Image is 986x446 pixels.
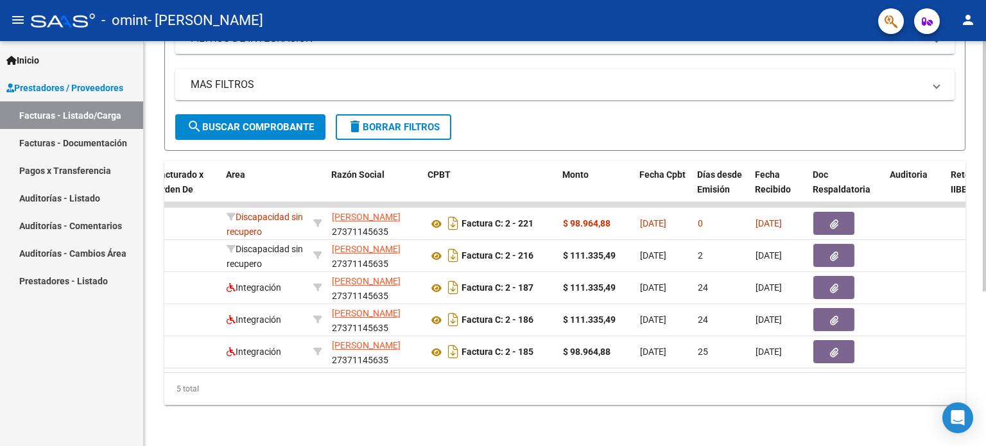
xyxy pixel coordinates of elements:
[332,212,401,222] span: [PERSON_NAME]
[150,161,221,218] datatable-header-cell: Facturado x Orden De
[639,169,686,180] span: Fecha Cpbt
[634,161,692,218] datatable-header-cell: Fecha Cpbt
[332,308,401,318] span: [PERSON_NAME]
[445,277,462,298] i: Descargar documento
[756,218,782,228] span: [DATE]
[332,276,401,286] span: [PERSON_NAME]
[332,210,418,237] div: 27371145635
[227,212,303,237] span: Discapacidad sin recupero
[697,169,742,194] span: Días desde Emisión
[336,114,451,140] button: Borrar Filtros
[640,282,666,293] span: [DATE]
[221,161,307,218] datatable-header-cell: Area
[347,119,363,134] mat-icon: delete
[10,12,26,28] mat-icon: menu
[885,161,946,218] datatable-header-cell: Auditoria
[445,309,462,330] i: Descargar documento
[332,306,418,333] div: 27371145635
[698,282,708,293] span: 24
[175,114,325,140] button: Buscar Comprobante
[445,245,462,266] i: Descargar documento
[445,213,462,234] i: Descargar documento
[756,282,782,293] span: [DATE]
[698,314,708,325] span: 24
[942,402,973,433] div: Open Intercom Messenger
[462,315,533,325] strong: Factura C: 2 - 186
[640,218,666,228] span: [DATE]
[808,161,885,218] datatable-header-cell: Doc Respaldatoria
[756,314,782,325] span: [DATE]
[227,244,303,269] span: Discapacidad sin recupero
[755,169,791,194] span: Fecha Recibido
[563,218,610,228] strong: $ 98.964,88
[692,161,750,218] datatable-header-cell: Días desde Emisión
[227,347,281,357] span: Integración
[563,282,616,293] strong: $ 111.335,49
[175,69,955,100] mat-expansion-panel-header: MAS FILTROS
[960,12,976,28] mat-icon: person
[422,161,557,218] datatable-header-cell: CPBT
[164,373,965,405] div: 5 total
[462,347,533,357] strong: Factura C: 2 - 185
[187,119,202,134] mat-icon: search
[332,338,418,365] div: 27371145635
[187,121,314,133] span: Buscar Comprobante
[347,121,440,133] span: Borrar Filtros
[698,218,703,228] span: 0
[6,81,123,95] span: Prestadores / Proveedores
[331,169,385,180] span: Razón Social
[226,169,245,180] span: Area
[462,219,533,229] strong: Factura C: 2 - 221
[890,169,928,180] span: Auditoria
[557,161,634,218] datatable-header-cell: Monto
[148,6,263,35] span: - [PERSON_NAME]
[462,251,533,261] strong: Factura C: 2 - 216
[155,169,203,194] span: Facturado x Orden De
[698,250,703,261] span: 2
[227,282,281,293] span: Integración
[332,242,418,269] div: 27371145635
[640,314,666,325] span: [DATE]
[326,161,422,218] datatable-header-cell: Razón Social
[563,314,616,325] strong: $ 111.335,49
[640,250,666,261] span: [DATE]
[6,53,39,67] span: Inicio
[227,314,281,325] span: Integración
[640,347,666,357] span: [DATE]
[101,6,148,35] span: - omint
[445,341,462,362] i: Descargar documento
[332,274,418,301] div: 27371145635
[462,283,533,293] strong: Factura C: 2 - 187
[698,347,708,357] span: 25
[813,169,870,194] span: Doc Respaldatoria
[756,250,782,261] span: [DATE]
[332,244,401,254] span: [PERSON_NAME]
[563,250,616,261] strong: $ 111.335,49
[562,169,589,180] span: Monto
[191,78,924,92] mat-panel-title: MAS FILTROS
[563,347,610,357] strong: $ 98.964,88
[428,169,451,180] span: CPBT
[332,340,401,350] span: [PERSON_NAME]
[756,347,782,357] span: [DATE]
[750,161,808,218] datatable-header-cell: Fecha Recibido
